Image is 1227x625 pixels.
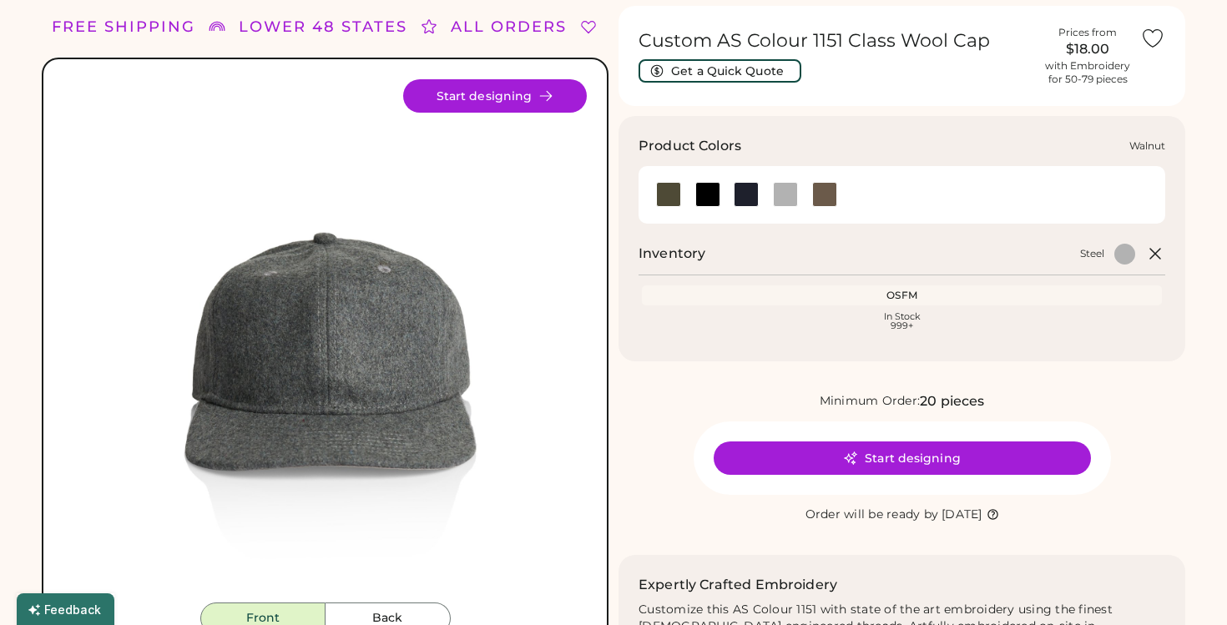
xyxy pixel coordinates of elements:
[942,507,982,523] div: [DATE]
[239,16,407,38] div: LOWER 48 STATES
[714,441,1091,475] button: Start designing
[403,79,587,113] button: Start designing
[63,79,587,602] div: 1151 Style Image
[639,59,801,83] button: Get a Quick Quote
[645,312,1159,330] div: In Stock 999+
[1129,139,1165,153] div: Walnut
[639,575,837,595] h2: Expertly Crafted Embroidery
[820,393,921,410] div: Minimum Order:
[63,79,587,602] img: 1151 - Steel Front Image
[920,391,984,411] div: 20 pieces
[451,16,567,38] div: ALL ORDERS
[1045,39,1130,59] div: $18.00
[52,16,195,38] div: FREE SHIPPING
[639,136,741,156] h3: Product Colors
[805,507,939,523] div: Order will be ready by
[639,244,705,264] h2: Inventory
[639,29,1035,53] h1: Custom AS Colour 1151 Class Wool Cap
[1058,26,1117,39] div: Prices from
[1080,247,1104,260] div: Steel
[1045,59,1130,86] div: with Embroidery for 50-79 pieces
[645,289,1159,302] div: OSFM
